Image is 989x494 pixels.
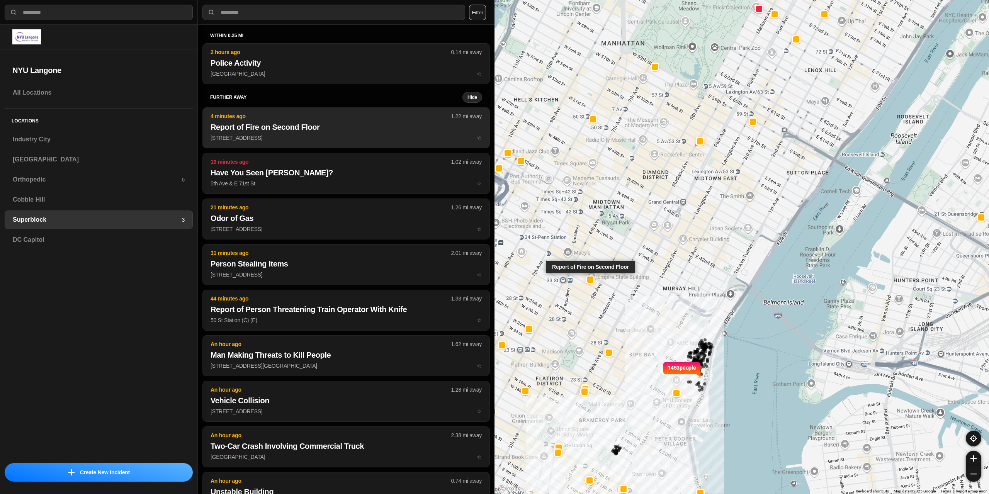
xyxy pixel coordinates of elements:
p: An hour ago [211,431,451,439]
button: Filter [469,5,486,20]
span: star [477,71,482,77]
h2: Odor of Gas [211,213,482,224]
span: Map data ©2025 Google [894,489,936,493]
p: [GEOGRAPHIC_DATA] [211,453,482,461]
a: 2 hours ago0.14 mi awayPolice Activity[GEOGRAPHIC_DATA]star [202,70,490,77]
p: [STREET_ADDRESS][GEOGRAPHIC_DATA] [211,362,482,370]
span: star [477,408,482,414]
h2: Report of Person Threatening Train Operator With Knife [211,304,482,315]
p: 2 hours ago [211,48,451,56]
button: iconCreate New Incident [5,463,193,482]
p: 3 [182,216,185,224]
img: Google [496,484,522,494]
p: [STREET_ADDRESS] [211,225,482,233]
h3: Cobble Hill [13,195,185,204]
p: [STREET_ADDRESS] [211,271,482,278]
span: star [477,317,482,323]
a: 19 minutes ago1.02 mi awayHave You Seen [PERSON_NAME]?5th Ave & E 71st Ststar [202,180,490,187]
p: 1.28 mi away [451,386,482,394]
button: An hour ago1.28 mi awayVehicle Collision[STREET_ADDRESS]star [202,381,490,422]
button: recenter [966,431,981,446]
span: star [477,180,482,187]
h3: Orthopedic [13,175,182,184]
p: 1.26 mi away [451,204,482,211]
p: 31 minutes ago [211,249,451,257]
span: star [477,226,482,232]
p: 4 minutes ago [211,112,451,120]
p: 6 [182,176,185,183]
a: Orthopedic6 [5,170,193,189]
button: Report of Fire on Second Floor [586,275,595,283]
a: Cobble Hill [5,190,193,209]
p: 19 minutes ago [211,158,451,166]
h2: Report of Fire on Second Floor [211,122,482,132]
button: 4 minutes ago1.22 mi awayReport of Fire on Second Floor[STREET_ADDRESS]star [202,107,490,148]
a: 21 minutes ago1.26 mi awayOdor of Gas[STREET_ADDRESS]star [202,226,490,232]
p: 1.02 mi away [451,158,482,166]
h2: Two-Car Crash Involving Commercial Truck [211,441,482,452]
button: 31 minutes ago2.01 mi awayPerson Stealing Items[STREET_ADDRESS]star [202,244,490,285]
h3: All Locations [13,88,185,97]
p: 50 St Station (C) (E) [211,316,482,324]
span: star [477,135,482,141]
a: 31 minutes ago2.01 mi awayPerson Stealing Items[STREET_ADDRESS]star [202,271,490,278]
h2: Police Activity [211,58,482,68]
p: 1.33 mi away [451,295,482,302]
a: Report a map error [956,489,987,493]
img: logo [12,29,41,44]
div: Report of Fire on Second Floor [546,260,635,273]
a: DC Capitol [5,231,193,249]
a: An hour ago1.62 mi awayMan Making Threats to Kill People[STREET_ADDRESS][GEOGRAPHIC_DATA]star [202,362,490,369]
button: 19 minutes ago1.02 mi awayHave You Seen [PERSON_NAME]?5th Ave & E 71st Ststar [202,153,490,194]
span: star [477,363,482,369]
p: 1.22 mi away [451,112,482,120]
button: An hour ago2.38 mi awayTwo-Car Crash Involving Commercial Truck[GEOGRAPHIC_DATA]star [202,426,490,467]
a: Industry City [5,130,193,149]
h5: within 0.25 mi [210,32,482,39]
button: 44 minutes ago1.33 mi awayReport of Person Threatening Train Operator With Knife50 St Station (C)... [202,290,490,331]
h3: Industry City [13,135,185,144]
h2: Have You Seen [PERSON_NAME]? [211,167,482,178]
h3: Superblock [13,215,182,224]
button: 21 minutes ago1.26 mi awayOdor of Gas[STREET_ADDRESS]star [202,199,490,239]
a: An hour ago1.28 mi awayVehicle Collision[STREET_ADDRESS]star [202,408,490,414]
a: Open this area in Google Maps (opens a new window) [496,484,522,494]
span: star [477,454,482,460]
p: 44 minutes ago [211,295,451,302]
h2: Vehicle Collision [211,395,482,406]
a: Superblock3 [5,211,193,229]
p: [STREET_ADDRESS] [211,134,482,142]
p: 1.62 mi away [451,340,482,348]
p: [GEOGRAPHIC_DATA] [211,70,482,78]
img: notch [662,361,668,378]
p: 2.38 mi away [451,431,482,439]
button: Hide [462,92,482,103]
img: recenter [970,435,977,442]
p: 0.14 mi away [451,48,482,56]
img: search [10,8,17,16]
h3: [GEOGRAPHIC_DATA] [13,155,185,164]
a: All Locations [5,83,193,102]
a: 4 minutes ago1.22 mi awayReport of Fire on Second Floor[STREET_ADDRESS]star [202,134,490,141]
h2: Person Stealing Items [211,258,482,269]
button: 2 hours ago0.14 mi awayPolice Activity[GEOGRAPHIC_DATA]star [202,43,490,84]
h2: NYU Langone [12,65,185,76]
h2: Man Making Threats to Kill People [211,350,482,360]
img: icon [68,469,75,475]
button: An hour ago1.62 mi awayMan Making Threats to Kill People[STREET_ADDRESS][GEOGRAPHIC_DATA]star [202,335,490,376]
h5: further away [210,94,462,100]
p: 1453 people [668,364,696,381]
p: Create New Incident [80,469,130,476]
p: 0.74 mi away [451,477,482,485]
img: search [207,8,215,16]
button: Keyboard shortcuts [856,489,889,494]
p: 2.01 mi away [451,249,482,257]
button: zoom-out [966,466,981,482]
a: An hour ago2.38 mi awayTwo-Car Crash Involving Commercial Truck[GEOGRAPHIC_DATA]star [202,453,490,460]
p: 5th Ave & E 71st St [211,180,482,187]
p: An hour ago [211,477,451,485]
h3: DC Capitol [13,235,185,244]
h5: Locations [5,109,193,130]
a: Terms (opens in new tab) [940,489,951,493]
